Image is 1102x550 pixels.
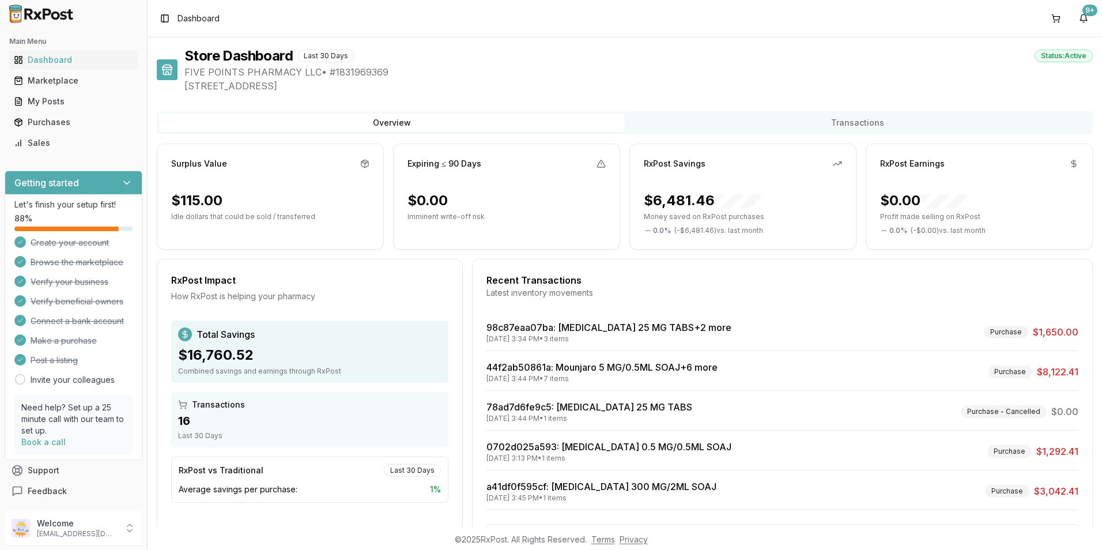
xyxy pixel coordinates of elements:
a: Terms [591,534,615,544]
img: RxPost Logo [5,5,78,23]
span: Create your account [31,237,109,248]
div: Purchase [985,485,1029,498]
iframe: Intercom live chat [1063,511,1090,538]
div: [DATE] 3:13 PM • 1 items [486,454,731,463]
span: Post a listing [31,355,78,366]
span: Verify your business [31,276,108,288]
div: How RxPost is helping your pharmacy [171,291,448,302]
span: Verify beneficial owners [31,296,123,307]
span: 0.0 % [653,226,671,235]
div: RxPost Savings [644,158,705,169]
span: [STREET_ADDRESS] [184,79,1093,93]
nav: breadcrumb [178,13,220,24]
p: Idle dollars that could be sold / transferred [171,212,369,221]
span: ( - $0.00 ) vs. last month [911,226,986,235]
button: Overview [159,114,625,132]
div: $0.00 [880,191,967,210]
div: Last 30 Days [297,50,354,62]
button: My Posts [5,92,142,111]
span: $3,042.41 [1034,484,1078,498]
p: Imminent write-off risk [407,212,606,221]
span: Browse the marketplace [31,257,123,268]
img: User avatar [12,519,30,537]
div: RxPost Impact [171,273,448,287]
span: Make a purchase [31,335,97,346]
button: Purchases [5,113,142,131]
a: Purchases [9,112,138,133]
div: RxPost vs Traditional [179,465,263,476]
a: Invite your colleagues [31,374,115,386]
a: Book a call [21,437,66,447]
div: Purchase - Cancelled [961,405,1047,418]
div: Combined savings and earnings through RxPost [178,367,441,376]
a: Sales [9,133,138,153]
span: $8,122.41 [1037,365,1078,379]
span: Total Savings [197,327,255,341]
div: My Posts [14,96,133,107]
button: Marketplace [5,71,142,90]
div: Purchase [984,326,1028,338]
a: 78ad7d6fe9c5: [MEDICAL_DATA] 25 MG TABS [486,401,692,413]
div: Purchases [14,116,133,128]
button: Support [5,460,142,481]
span: 0.0 % [889,226,907,235]
button: 9+ [1074,9,1093,28]
div: $6,481.46 [644,191,761,210]
div: [DATE] 3:45 PM • 1 items [486,494,716,503]
div: Last 30 Days [178,431,441,440]
div: Marketplace [14,75,133,86]
button: Dashboard [5,51,142,69]
span: $1,292.41 [1036,444,1078,458]
button: Transactions [625,114,1090,132]
span: ( - $6,481.46 ) vs. last month [674,226,763,235]
button: Feedback [5,481,142,502]
p: Profit made selling on RxPost [880,212,1078,221]
div: [DATE] 3:34 PM • 3 items [486,334,731,344]
a: Privacy [620,534,648,544]
a: My Posts [9,91,138,112]
div: Status: Active [1035,50,1093,62]
div: $16,760.52 [178,346,441,364]
p: Welcome [37,518,117,529]
h1: Store Dashboard [184,47,293,65]
div: [DATE] 3:44 PM • 1 items [486,414,692,423]
div: Sales [14,137,133,149]
span: Average savings per purchase: [179,484,297,495]
div: $115.00 [171,191,222,210]
div: Latest inventory movements [486,287,1078,299]
div: Purchase [987,445,1032,458]
span: $1,650.00 [1033,325,1078,339]
div: 9+ [1082,5,1097,16]
div: 16 [178,413,441,429]
div: Dashboard [14,54,133,66]
span: $0.00 [1051,405,1078,419]
p: Let's finish your setup first! [14,199,133,210]
div: Recent Transactions [486,273,1078,287]
a: Dashboard [9,50,138,70]
a: a41df0f595cf: [MEDICAL_DATA] 300 MG/2ML SOAJ [486,481,716,492]
a: 0702d025a593: [MEDICAL_DATA] 0.5 MG/0.5ML SOAJ [486,441,731,453]
span: Dashboard [178,13,220,24]
p: Money saved on RxPost purchases [644,212,842,221]
a: 44f2ab50861a: Mounjaro 5 MG/0.5ML SOAJ+6 more [486,361,718,373]
div: Last 30 Days [384,464,441,477]
h2: Main Menu [9,37,138,46]
div: Purchase [988,366,1032,378]
div: $0.00 [407,191,448,210]
div: RxPost Earnings [880,158,945,169]
span: 1 % [430,484,441,495]
p: Need help? Set up a 25 minute call with our team to set up. [21,402,126,436]
span: Transactions [192,399,245,410]
a: Marketplace [9,70,138,91]
span: Feedback [28,485,67,497]
a: 98c87eaa07ba: [MEDICAL_DATA] 25 MG TABS+2 more [486,322,731,333]
button: View All Transactions [486,524,1078,543]
p: [EMAIL_ADDRESS][DOMAIN_NAME] [37,529,117,538]
div: Surplus Value [171,158,227,169]
span: 88 % [14,213,32,224]
div: [DATE] 3:44 PM • 7 items [486,374,718,383]
span: FIVE POINTS PHARMACY LLC • # 1831969369 [184,65,1093,79]
button: Sales [5,134,142,152]
div: Expiring ≤ 90 Days [407,158,481,169]
h3: Getting started [14,176,79,190]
